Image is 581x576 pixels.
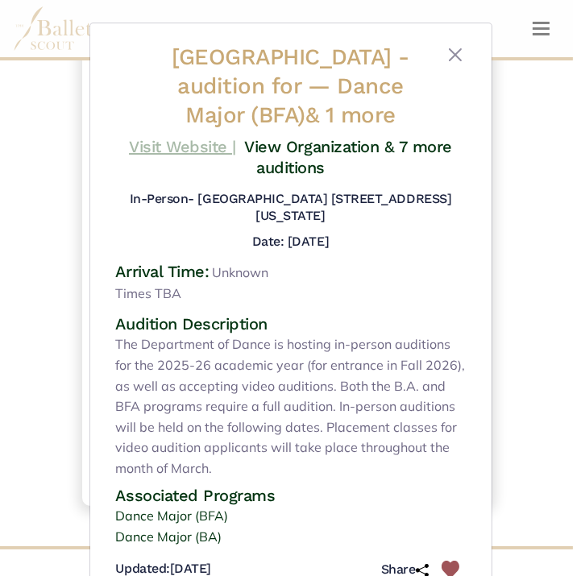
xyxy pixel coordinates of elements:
h5: Date: [DATE] [252,234,329,249]
a: & 1 more [305,102,396,128]
span: [GEOGRAPHIC_DATA] - [172,44,409,99]
h4: Audition Description [116,313,466,334]
span: Times TBA [116,284,466,305]
span: Updated: [116,561,170,576]
span: audition for [177,73,301,99]
h4: Associated Programs [103,485,479,506]
span: Unknown [212,264,268,280]
a: View Organization & 7 more auditions [244,137,452,177]
h5: - [GEOGRAPHIC_DATA] [STREET_ADDRESS][US_STATE] [116,191,466,225]
span: In-Person [130,191,189,206]
span: — Dance Major (BFA) [185,73,404,128]
a: Dance Major (BFA) [103,506,479,527]
a: Visit Website | [129,137,236,156]
h4: Arrival Time: [116,262,210,281]
a: Dance Major (BA) [103,527,479,548]
span: The Department of Dance is hosting in-person auditions for the 2025-26 academic year (for entranc... [116,334,466,479]
button: Close [446,45,465,64]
